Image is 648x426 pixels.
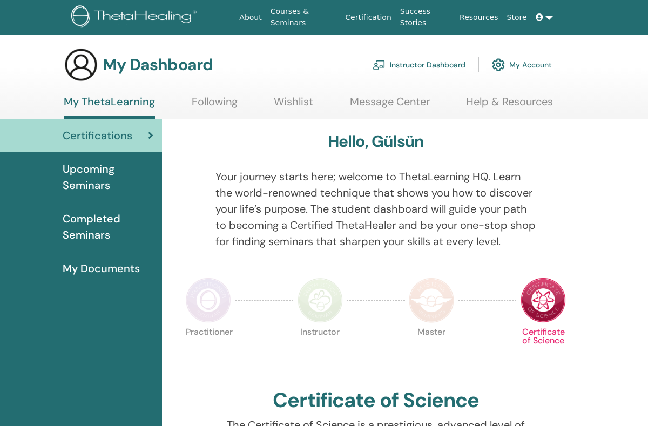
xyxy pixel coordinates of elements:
a: My Account [492,53,552,77]
h3: My Dashboard [103,55,213,75]
a: Resources [455,8,503,28]
a: Store [503,8,531,28]
a: Courses & Seminars [266,2,341,33]
a: Success Stories [396,2,455,33]
img: Instructor [298,278,343,323]
p: Instructor [298,328,343,373]
p: Certificate of Science [521,328,566,373]
span: My Documents [63,260,140,276]
a: Certification [341,8,395,28]
span: Certifications [63,127,132,144]
p: Master [409,328,454,373]
img: chalkboard-teacher.svg [373,60,386,70]
img: logo.png [71,5,200,30]
a: About [235,8,266,28]
a: Message Center [350,95,430,116]
img: Certificate of Science [521,278,566,323]
img: Master [409,278,454,323]
a: My ThetaLearning [64,95,155,119]
a: Help & Resources [466,95,553,116]
p: Practitioner [186,328,231,373]
a: Following [192,95,238,116]
span: Completed Seminars [63,211,153,243]
a: Instructor Dashboard [373,53,465,77]
p: Your journey starts here; welcome to ThetaLearning HQ. Learn the world-renowned technique that sh... [215,168,537,249]
img: Practitioner [186,278,231,323]
a: Wishlist [274,95,313,116]
h3: Hello, Gülsün [328,132,424,151]
span: Upcoming Seminars [63,161,153,193]
img: cog.svg [492,56,505,74]
h2: Certificate of Science [273,388,479,413]
img: generic-user-icon.jpg [64,48,98,82]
